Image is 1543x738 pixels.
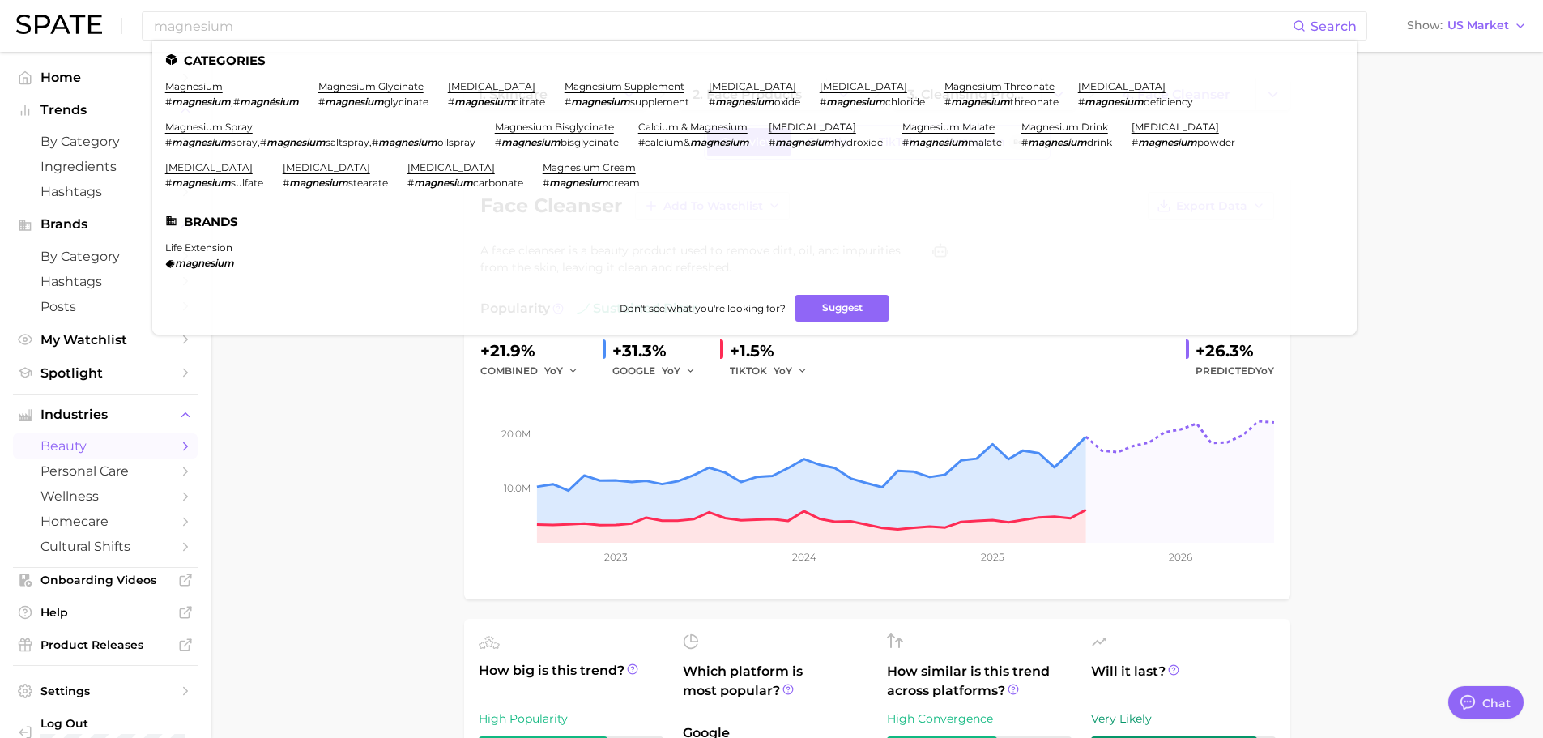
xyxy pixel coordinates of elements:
[266,136,326,148] em: magnesium
[378,136,437,148] em: magnesium
[16,15,102,34] img: SPATE
[40,684,170,698] span: Settings
[775,136,834,148] em: magnesium
[13,269,198,294] a: Hashtags
[981,551,1004,563] tspan: 2025
[480,338,590,364] div: +21.9%
[326,136,369,148] span: saltspray
[172,136,231,148] em: magnesium
[448,80,535,92] a: [MEDICAL_DATA]
[1028,136,1087,148] em: magnesium
[13,568,198,592] a: Onboarding Videos
[13,633,198,657] a: Product Releases
[40,134,170,149] span: by Category
[40,407,170,422] span: Industries
[13,65,198,90] a: Home
[473,177,523,189] span: carbonate
[1091,709,1276,728] div: Very Likely
[165,215,1344,228] li: Brands
[543,177,549,189] span: #
[172,177,231,189] em: magnesium
[325,96,384,108] em: magnesium
[1010,96,1059,108] span: threonate
[175,257,234,269] em: magnesium
[13,294,198,319] a: Posts
[437,136,475,148] span: oilspray
[40,70,170,85] span: Home
[40,332,170,348] span: My Watchlist
[565,80,684,92] a: magnesium supplement
[1197,136,1235,148] span: powder
[165,80,223,92] a: magnesium
[13,509,198,534] a: homecare
[944,96,951,108] span: #
[887,709,1072,728] div: High Convergence
[730,361,819,381] div: TIKTOK
[165,53,1344,67] li: Categories
[13,534,198,559] a: cultural shifts
[13,154,198,179] a: Ingredients
[231,177,263,189] span: sulfate
[384,96,428,108] span: glycinate
[1407,21,1443,30] span: Show
[13,459,198,484] a: personal care
[1138,136,1197,148] em: magnesium
[608,177,640,189] span: cream
[544,361,579,381] button: YoY
[612,338,707,364] div: +31.3%
[40,249,170,264] span: by Category
[1447,21,1509,30] span: US Market
[13,179,198,204] a: Hashtags
[40,365,170,381] span: Spotlight
[690,136,749,148] em: magnesium
[165,121,253,133] a: magnesium spray
[1255,365,1274,377] span: YoY
[1169,551,1192,563] tspan: 2026
[774,364,792,378] span: YoY
[1311,19,1357,34] span: Search
[165,136,475,148] div: , ,
[172,96,231,108] em: magnesium
[715,96,774,108] em: magnesium
[13,484,198,509] a: wellness
[902,121,995,133] a: magnesium malate
[372,136,378,148] span: #
[165,96,172,108] span: #
[40,438,170,454] span: beauty
[820,80,907,92] a: [MEDICAL_DATA]
[1132,121,1219,133] a: [MEDICAL_DATA]
[152,12,1293,40] input: Search here for a brand, industry, or ingredient
[283,161,370,173] a: [MEDICAL_DATA]
[318,80,424,92] a: magnesium glycinate
[1021,121,1108,133] a: magnesium drink
[683,662,867,715] span: Which platform is most popular?
[260,136,266,148] span: #
[283,177,289,189] span: #
[662,361,697,381] button: YoY
[1085,96,1144,108] em: magnesium
[40,573,170,587] span: Onboarding Videos
[13,433,198,459] a: beauty
[561,136,619,148] span: bisglycinate
[414,177,473,189] em: magnesium
[774,96,800,108] span: oxide
[40,638,170,652] span: Product Releases
[565,96,571,108] span: #
[571,96,630,108] em: magnesium
[774,361,808,381] button: YoY
[820,96,826,108] span: #
[495,136,501,148] span: #
[240,96,299,108] em: magnésium
[709,96,715,108] span: #
[1132,136,1138,148] span: #
[13,679,198,703] a: Settings
[514,96,545,108] span: citrate
[233,96,240,108] span: #
[40,514,170,529] span: homecare
[13,212,198,237] button: Brands
[603,551,627,563] tspan: 2023
[902,136,909,148] span: #
[407,177,414,189] span: #
[544,364,563,378] span: YoY
[40,299,170,314] span: Posts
